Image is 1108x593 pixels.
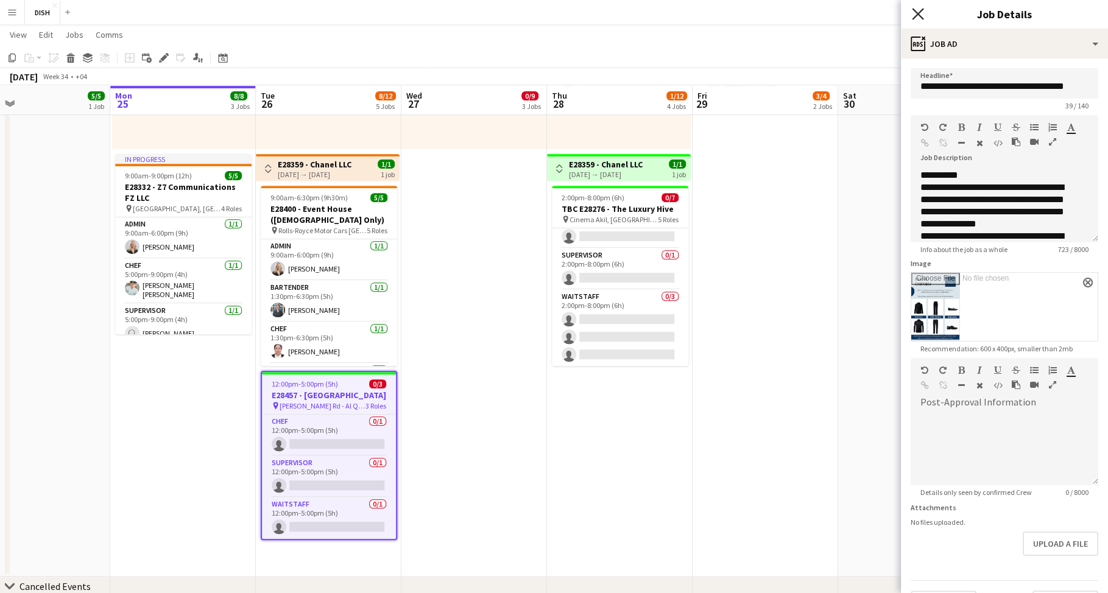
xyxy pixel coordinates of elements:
[1048,122,1057,132] button: Ordered List
[1023,532,1098,556] button: Upload a file
[813,91,830,100] span: 3/4
[230,91,247,100] span: 8/8
[375,91,396,100] span: 8/12
[569,159,643,170] h3: E28359 - Chanel LLC
[901,29,1108,58] div: Job Ad
[221,204,242,213] span: 4 Roles
[262,390,396,401] h3: E28457 - [GEOGRAPHIC_DATA]
[261,363,397,405] app-card-role: Commis Chef1/1
[1048,365,1057,375] button: Ordered List
[1012,122,1020,132] button: Strikethrough
[911,503,956,512] label: Attachments
[261,186,397,366] app-job-card: 9:00am-6:30pm (9h30m)5/5E28400 - Event House ([DEMOGRAPHIC_DATA] Only) Rolls-Royce Motor Cars [GE...
[939,122,947,132] button: Redo
[262,497,396,539] app-card-role: Waitstaff0/112:00pm-5:00pm (5h)
[901,6,1108,22] h3: Job Details
[261,90,275,101] span: Tue
[658,215,679,224] span: 5 Roles
[521,91,538,100] span: 0/9
[278,170,351,179] div: [DATE] → [DATE]
[25,1,60,24] button: DISH
[672,169,686,179] div: 1 job
[662,193,679,202] span: 0/7
[1067,122,1075,132] button: Text Color
[91,27,128,43] a: Comms
[1030,122,1039,132] button: Unordered List
[1048,137,1057,147] button: Fullscreen
[88,91,105,100] span: 5/5
[697,90,707,101] span: Fri
[1030,137,1039,147] button: Insert video
[1056,488,1098,497] span: 0 / 8000
[261,371,397,540] app-job-card: 12:00pm-5:00pm (5h)0/3E28457 - [GEOGRAPHIC_DATA] [PERSON_NAME] Rd - Al Quoz - Al Quoz 13 RolesChe...
[957,122,965,132] button: Bold
[261,322,397,363] app-card-role: Chef1/11:30pm-6:30pm (5h)[PERSON_NAME]
[552,290,688,367] app-card-role: Waitstaff0/32:00pm-8:00pm (6h)
[262,456,396,497] app-card-role: Supervisor0/112:00pm-5:00pm (5h)
[911,488,1042,497] span: Details only seen by confirmed Crew
[115,259,252,304] app-card-role: Chef1/15:00pm-9:00pm (4h)[PERSON_NAME] [PERSON_NAME]
[939,365,947,375] button: Redo
[569,170,643,179] div: [DATE] → [DATE]
[19,580,91,592] div: Cancelled Events
[381,169,395,179] div: 1 job
[813,102,832,111] div: 2 Jobs
[666,91,687,100] span: 1/12
[76,72,87,81] div: +04
[841,97,856,111] span: 30
[1048,380,1057,390] button: Fullscreen
[843,90,856,101] span: Sat
[133,204,221,213] span: [GEOGRAPHIC_DATA], [GEOGRAPHIC_DATA]
[365,401,386,410] span: 3 Roles
[920,122,929,132] button: Undo
[376,102,395,111] div: 5 Jobs
[113,97,132,111] span: 25
[911,518,1098,527] div: No files uploaded.
[115,154,252,164] div: In progress
[993,138,1002,148] button: HTML Code
[406,90,422,101] span: Wed
[957,381,965,390] button: Horizontal Line
[1056,101,1098,110] span: 39 / 140
[552,186,688,366] app-job-card: 2:00pm-8:00pm (6h)0/7TBC E28276 - The Luxury Hive Cinema Akil, [GEOGRAPHIC_DATA] - Warehouse [STR...
[367,226,387,235] span: 5 Roles
[115,217,252,259] app-card-role: Admin1/19:00am-6:00pm (9h)[PERSON_NAME]
[911,344,1082,353] span: Recommendation: 600 x 400px, smaller than 2mb
[5,27,32,43] a: View
[10,71,38,83] div: [DATE]
[10,29,27,40] span: View
[65,29,83,40] span: Jobs
[975,122,984,132] button: Italic
[993,122,1002,132] button: Underline
[370,193,387,202] span: 5/5
[88,102,104,111] div: 1 Job
[378,160,395,169] span: 1/1
[125,171,192,180] span: 9:00am-9:00pm (12h)
[975,138,984,148] button: Clear Formatting
[696,97,707,111] span: 29
[115,154,252,334] app-job-card: In progress9:00am-9:00pm (12h)5/5E28332 - Z7 Communications FZ LLC [GEOGRAPHIC_DATA], [GEOGRAPHIC...
[667,102,686,111] div: 4 Jobs
[669,160,686,169] span: 1/1
[552,248,688,290] app-card-role: Supervisor0/12:00pm-8:00pm (6h)
[920,365,929,375] button: Undo
[1067,365,1075,375] button: Text Color
[562,193,624,202] span: 2:00pm-8:00pm (6h)
[115,90,132,101] span: Mon
[115,181,252,203] h3: E28332 - Z7 Communications FZ LLC
[975,365,984,375] button: Italic
[278,159,351,170] h3: E28359 - Chanel LLC
[96,29,123,40] span: Comms
[404,97,422,111] span: 27
[1030,380,1039,390] button: Insert video
[40,72,71,81] span: Week 34
[278,226,367,235] span: Rolls-Royce Motor Cars [GEOGRAPHIC_DATA], [GEOGRAPHIC_DATA] - E11, Between 2 and 3 Interchange - ...
[552,203,688,214] h3: TBC E28276 - The Luxury Hive
[231,102,250,111] div: 3 Jobs
[39,29,53,40] span: Edit
[957,365,965,375] button: Bold
[550,97,567,111] span: 28
[60,27,88,43] a: Jobs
